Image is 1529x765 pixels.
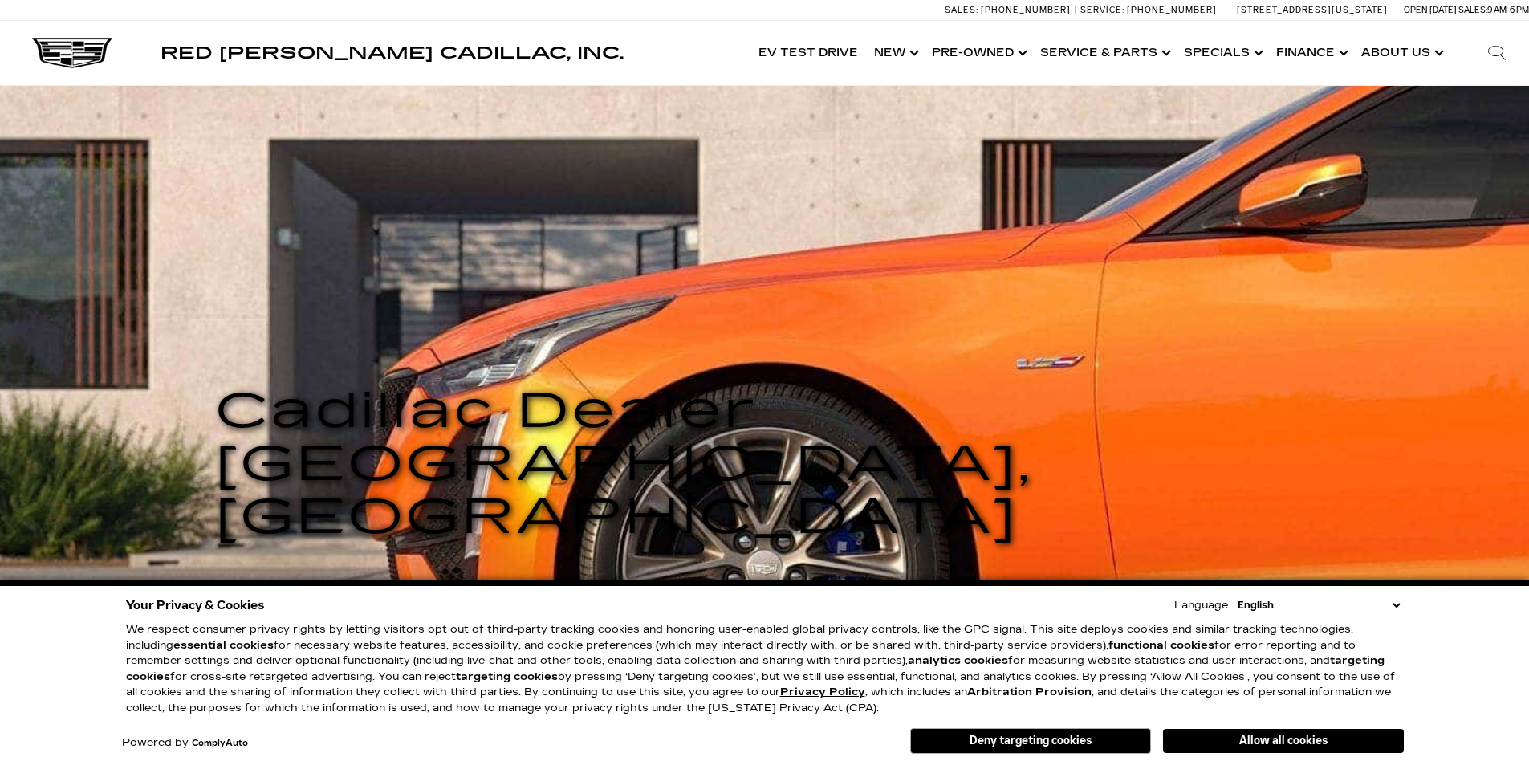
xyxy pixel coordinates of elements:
span: Sales: [945,5,978,15]
a: New [866,21,924,85]
a: Red [PERSON_NAME] Cadillac, Inc. [161,45,624,61]
span: [PHONE_NUMBER] [981,5,1071,15]
strong: Arbitration Provision [967,686,1092,698]
a: Finance [1268,21,1353,85]
div: Language: [1174,600,1230,611]
span: Red [PERSON_NAME] Cadillac, Inc. [161,43,624,63]
div: Powered by [122,738,248,748]
select: Language Select [1234,597,1404,613]
img: Cadillac Dark Logo with Cadillac White Text [32,38,112,68]
span: Cadillac Dealer [GEOGRAPHIC_DATA], [GEOGRAPHIC_DATA] [215,382,1033,546]
a: About Us [1353,21,1449,85]
button: Allow all cookies [1163,729,1404,753]
span: Service: [1080,5,1124,15]
strong: targeting cookies [126,654,1385,683]
a: Service: [PHONE_NUMBER] [1075,6,1221,14]
p: We respect consumer privacy rights by letting visitors opt out of third-party tracking cookies an... [126,622,1404,716]
span: Open [DATE] [1404,5,1457,15]
a: Service & Parts [1032,21,1176,85]
strong: functional cookies [1108,639,1214,652]
a: EV Test Drive [750,21,866,85]
a: ComplyAuto [192,739,248,748]
span: Sales: [1458,5,1487,15]
a: Sales: [PHONE_NUMBER] [945,6,1075,14]
span: Your Privacy & Cookies [126,594,265,616]
a: [STREET_ADDRESS][US_STATE] [1237,5,1388,15]
a: Privacy Policy [780,686,865,698]
strong: targeting cookies [456,670,558,683]
a: Specials [1176,21,1268,85]
button: Deny targeting cookies [910,728,1151,754]
span: 9 AM-6 PM [1487,5,1529,15]
strong: analytics cookies [908,654,1008,667]
span: [PHONE_NUMBER] [1127,5,1217,15]
strong: essential cookies [173,639,274,652]
a: Pre-Owned [924,21,1032,85]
